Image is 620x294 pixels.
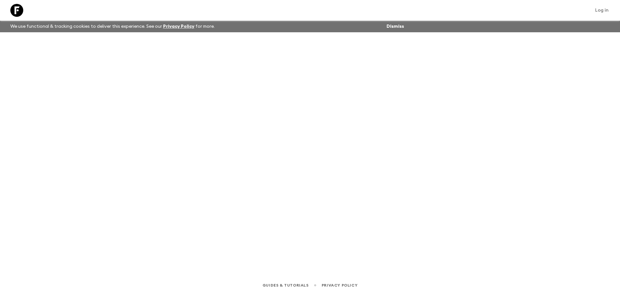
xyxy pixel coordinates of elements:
p: We use functional & tracking cookies to deliver this experience. See our for more. [8,21,217,32]
button: Dismiss [385,22,406,31]
a: Privacy Policy [322,282,357,289]
a: Guides & Tutorials [263,282,309,289]
a: Log in [592,6,612,15]
a: Privacy Policy [163,24,194,29]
